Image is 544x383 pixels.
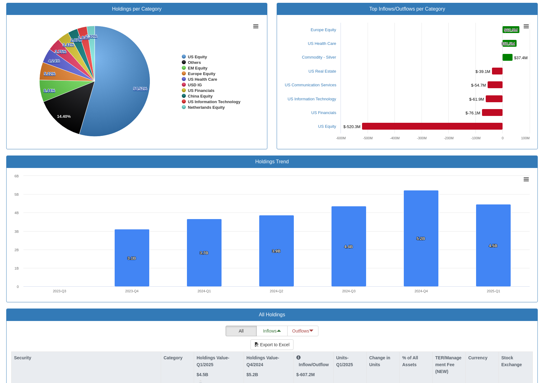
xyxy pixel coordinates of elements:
[44,88,55,93] tspan: 6.44%
[188,60,201,65] tspan: Others
[63,42,74,47] tspan: 3.43%
[200,251,208,255] tspan: 3.7B
[17,285,19,289] text: 0
[188,77,217,82] tspan: US Health Care
[417,236,425,241] tspan: 5.2B
[311,27,336,32] a: Europe Equity
[288,97,336,101] a: US Information Technology
[125,289,139,293] text: 2023-Q4
[414,289,428,293] text: 2024-Q4
[15,211,19,215] text: 4B
[133,86,147,91] tspan: 54.52%
[311,110,336,115] a: US Financials
[308,41,336,46] a: US Health Care
[70,38,82,42] tspan: 2.87%
[188,71,216,76] tspan: Europe Equity
[11,6,262,12] h3: Holdings per Category
[86,34,97,39] tspan: 2.30%
[188,88,214,93] tspan: US Financials
[198,289,211,293] text: 2024-Q1
[302,55,336,60] a: Commodity - Silver
[487,289,500,293] text: 2025-Q1
[272,249,280,253] tspan: 3.9B
[465,111,480,115] tspan: $-76.1M
[369,354,397,368] p: Change in Units
[246,372,258,377] strong: $5.2B
[270,289,283,293] text: 2024-Q2
[344,244,353,249] tspan: 4.4B
[471,136,480,140] text: -100M
[502,136,503,140] text: 0
[504,28,518,32] tspan: $62.9M
[521,136,530,140] text: 100M
[501,41,515,46] tspan: $52.5M
[400,352,432,371] div: % of All Assets
[469,97,484,102] tspan: $-61.9M
[161,352,194,364] div: Category
[188,94,213,98] tspan: China Equity
[15,174,19,178] text: 6B
[342,289,356,293] text: 2024-Q3
[390,136,400,140] text: -400M
[296,372,315,377] strong: $-607.2M
[78,35,90,40] tspan: 2.83%
[296,354,331,368] p: Inflow/Outflow
[489,243,497,248] tspan: 4.5B
[363,136,373,140] text: -500M
[44,71,55,76] tspan: 5.22%
[15,230,19,233] text: 3B
[514,55,527,60] tspan: $37.4M
[308,69,336,74] a: US Real Estate
[55,49,66,54] tspan: 3.75%
[256,326,288,336] button: Inflows
[15,266,19,270] text: 1B
[343,124,360,129] tspan: $-520.3M
[53,289,66,293] text: 2023-Q3
[471,83,486,88] tspan: $-54.7M
[318,124,336,129] a: US Equity
[417,136,427,140] text: -300M
[188,99,241,104] tspan: US Information Technology
[127,256,136,261] tspan: 3.1B
[251,339,293,350] button: Export to Excel
[475,69,490,74] tspan: $-39.1M
[197,372,208,377] strong: $4.5B
[48,59,60,63] tspan: 4.24%
[12,352,161,364] div: Security
[499,352,532,378] div: Stock Exchange
[336,354,364,368] p: Units-Q1/2025
[11,159,533,165] h3: Holdings Trend
[15,248,19,252] text: 2B
[188,105,225,110] tspan: Netherlands Equity
[15,193,19,196] text: 5B
[226,326,257,336] button: All
[57,114,71,119] tspan: 14.40%
[188,55,207,59] tspan: US Equity
[282,6,533,12] h3: Top Inflows/Outflows per Category
[11,312,533,318] h3: All Holdings
[188,83,202,87] tspan: USD IG
[287,326,318,336] button: Outflows
[197,354,241,368] p: Holdings Value-Q1/2025
[336,136,346,140] text: -600M
[444,136,454,140] text: -200M
[285,83,336,87] a: US Communication Services
[433,352,465,378] div: TER/Management Fee (NEW)
[246,354,291,368] p: Holdings Value-Q4/2024
[188,66,208,70] tspan: EM Equity
[466,352,499,364] div: Currency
